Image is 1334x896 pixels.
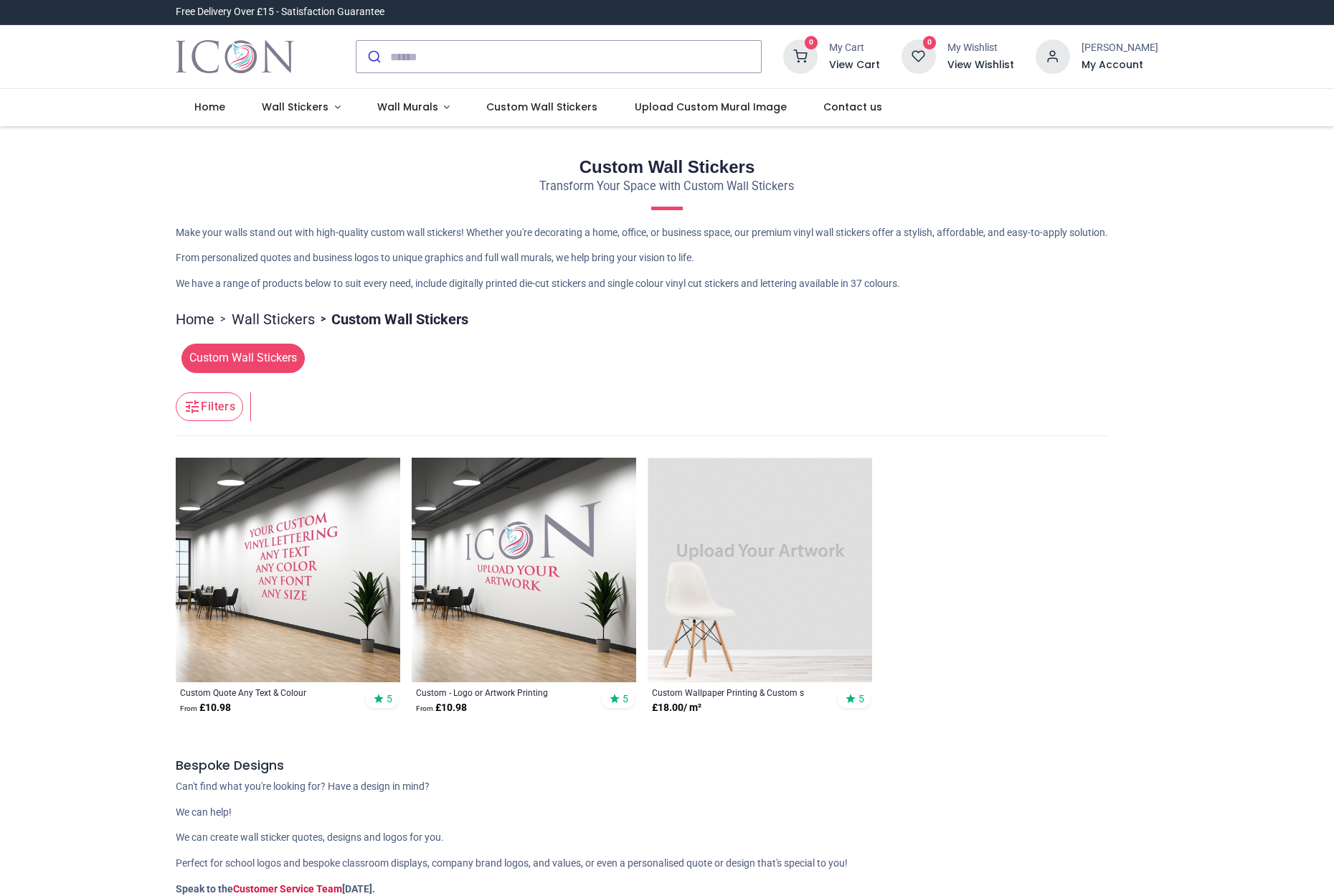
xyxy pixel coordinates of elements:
span: 5 [623,692,628,705]
strong: Speak to the [DATE]. [176,883,375,895]
strong: £ 18.00 / m² [652,701,701,715]
span: 5 [387,692,392,705]
span: > [315,312,331,326]
sup: 0 [923,36,937,49]
span: Custom Wall Stickers [181,344,305,372]
a: 0 [783,50,818,62]
span: Wall Stickers [262,100,328,114]
p: We can create wall sticker quotes, designs and logos for you. [176,831,1158,845]
button: Filters [176,392,243,421]
iframe: Customer reviews powered by Trustpilot [857,5,1158,19]
p: Transform Your Space with Custom Wall Stickers [176,179,1158,195]
h2: Custom Wall Stickers [176,155,1158,179]
span: From [416,704,433,712]
a: Logo of Icon Wall Stickers [176,37,294,77]
span: Home [194,100,225,114]
a: Custom Wallpaper Printing & Custom s [652,687,825,698]
sup: 0 [805,36,818,49]
div: Free Delivery Over £15 - Satisfaction Guarantee [176,5,384,19]
img: Custom Wall Sticker - Logo or Artwork Printing - Upload your design [412,458,636,682]
a: 0 [902,50,936,62]
a: Wall Murals [359,89,468,126]
p: Make your walls stand out with high-quality custom wall stickers! Whether you're decorating a hom... [176,226,1158,240]
p: We have a range of products below to suit every need, include digitally printed die-cut stickers ... [176,277,1158,291]
a: My Account [1082,58,1158,72]
span: Contact us [823,100,882,114]
a: Custom Quote Any Text & Colour [180,687,353,698]
a: Custom - Logo or Artwork Printing [416,687,589,698]
strong: £ 10.98 [416,701,467,715]
strong: £ 10.98 [180,701,231,715]
span: 5 [858,692,864,705]
span: Upload Custom Mural Image [635,100,787,114]
p: From personalized quotes and business logos to unique graphics and full wall murals, we help brin... [176,251,1158,265]
a: View Wishlist [947,58,1014,72]
a: Customer Service Team [233,883,342,895]
a: Wall Stickers [243,89,359,126]
h5: Bespoke Designs [176,757,1158,775]
a: Wall Stickers [232,309,315,329]
p: We can help! [176,806,1158,820]
span: Wall Murals [377,100,438,114]
img: Icon Wall Stickers [176,37,294,77]
button: Custom Wall Stickers [176,344,305,372]
button: Submit [356,41,390,72]
span: > [214,312,232,326]
a: Home [176,309,214,329]
p: Perfect for school logos and bespoke classroom displays, company brand logos, and values, or even... [176,857,1158,871]
span: Custom Wall Stickers [486,100,597,114]
div: My Wishlist [947,41,1014,55]
p: Can't find what you're looking for? Have a design in mind? [176,780,1158,794]
div: My Cart [829,41,880,55]
span: From [180,704,197,712]
img: Custom Wall Sticker Quote Any Text & Colour - Vinyl Lettering [176,458,400,682]
a: View Cart [829,58,880,72]
li: Custom Wall Stickers [315,309,468,329]
div: [PERSON_NAME] [1082,41,1158,55]
img: Custom Wallpaper Printing & Custom Wall Murals [648,458,872,682]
